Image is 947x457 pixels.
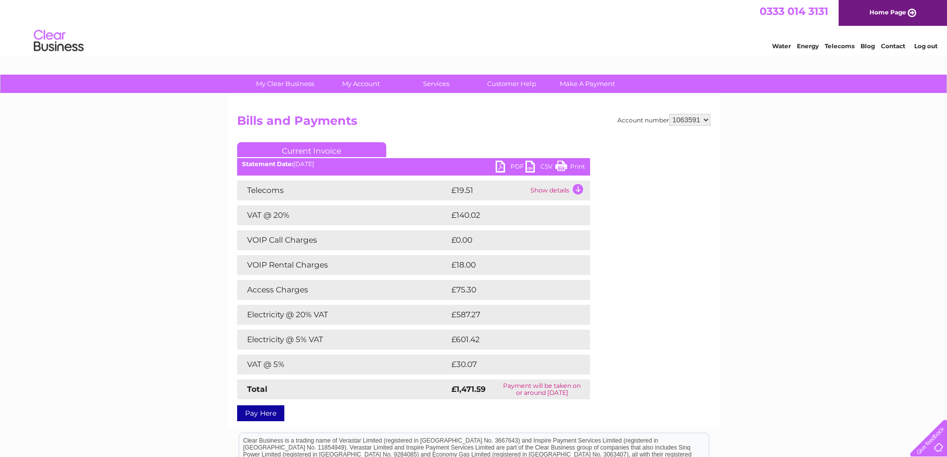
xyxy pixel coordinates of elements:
a: Log out [914,42,938,50]
a: Customer Help [471,75,553,93]
strong: £1,471.59 [451,384,486,394]
td: £30.07 [449,355,570,374]
a: Current Invoice [237,142,386,157]
td: Telecoms [237,181,449,200]
a: Telecoms [825,42,855,50]
a: Make A Payment [546,75,628,93]
a: My Account [320,75,402,93]
div: [DATE] [237,161,590,168]
a: Contact [881,42,905,50]
td: VOIP Call Charges [237,230,449,250]
td: £601.42 [449,330,572,350]
div: Clear Business is a trading name of Verastar Limited (registered in [GEOGRAPHIC_DATA] No. 3667643... [239,5,709,48]
a: Water [772,42,791,50]
strong: Total [247,384,267,394]
td: Show details [528,181,590,200]
td: £75.30 [449,280,570,300]
td: VAT @ 5% [237,355,449,374]
a: Print [555,161,585,175]
a: CSV [525,161,555,175]
td: Payment will be taken on or around [DATE] [494,379,590,399]
td: £140.02 [449,205,572,225]
td: Electricity @ 5% VAT [237,330,449,350]
a: My Clear Business [244,75,326,93]
td: £18.00 [449,255,570,275]
h2: Bills and Payments [237,114,710,133]
a: PDF [496,161,525,175]
td: £587.27 [449,305,572,325]
td: Electricity @ 20% VAT [237,305,449,325]
a: Pay Here [237,405,284,421]
a: Energy [797,42,819,50]
b: Statement Date: [242,160,293,168]
td: £0.00 [449,230,567,250]
td: £19.51 [449,181,528,200]
td: Access Charges [237,280,449,300]
div: Account number [617,114,710,126]
a: 0333 014 3131 [760,5,828,17]
td: VOIP Rental Charges [237,255,449,275]
img: logo.png [33,26,84,56]
a: Services [395,75,477,93]
td: VAT @ 20% [237,205,449,225]
a: Blog [861,42,875,50]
